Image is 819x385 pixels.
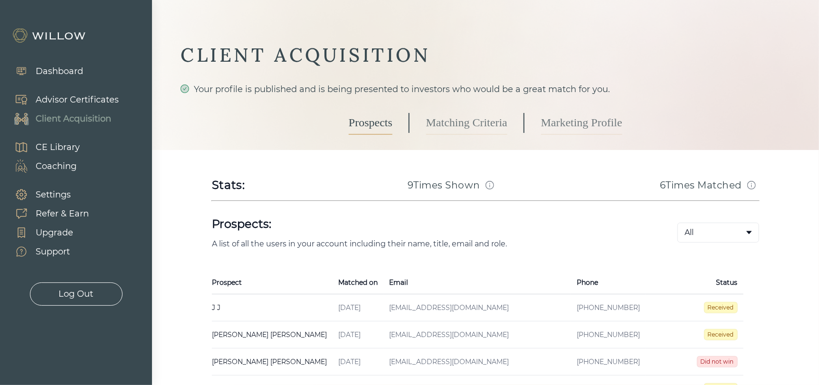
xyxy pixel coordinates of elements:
[333,348,383,376] td: [DATE]
[333,321,383,348] td: [DATE]
[745,229,753,236] span: caret-down
[541,111,622,135] a: Marketing Profile
[36,188,71,201] div: Settings
[5,138,80,157] a: CE Library
[426,111,507,135] a: Matching Criteria
[181,43,790,67] div: CLIENT ACQUISITION
[36,226,73,239] div: Upgrade
[704,329,738,340] span: Received
[36,160,76,173] div: Coaching
[5,157,80,176] a: Coaching
[181,83,790,96] div: Your profile is published and is being presented to investors who would be a great match for you.
[383,321,571,348] td: [EMAIL_ADDRESS][DOMAIN_NAME]
[383,348,571,376] td: [EMAIL_ADDRESS][DOMAIN_NAME]
[36,141,80,154] div: CE Library
[383,294,571,321] td: [EMAIL_ADDRESS][DOMAIN_NAME]
[5,109,119,128] a: Client Acquisition
[181,85,189,93] span: check-circle
[571,294,646,321] td: [PHONE_NUMBER]
[486,181,494,189] span: info-circle
[212,271,333,294] th: Prospect
[333,294,383,321] td: [DATE]
[660,178,742,192] h3: 6 Times Matched
[5,185,89,204] a: Settings
[12,28,88,43] img: Willow
[5,90,119,109] a: Advisor Certificates
[333,271,383,294] th: Matched on
[482,178,497,193] button: Match info
[685,227,694,238] span: All
[408,178,480,192] h3: 9 Times Shown
[212,348,333,376] td: [PERSON_NAME] [PERSON_NAME]
[212,294,333,321] td: J J
[383,271,571,294] th: Email
[571,348,646,376] td: [PHONE_NUMBER]
[36,113,111,125] div: Client Acquisition
[5,223,89,242] a: Upgrade
[744,178,759,193] button: Match info
[5,62,83,81] a: Dashboard
[36,245,70,258] div: Support
[571,271,646,294] th: Phone
[59,288,94,300] div: Log Out
[349,111,392,135] a: Prospects
[5,204,89,223] a: Refer & Earn
[646,271,743,294] th: Status
[36,94,119,106] div: Advisor Certificates
[36,65,83,78] div: Dashboard
[212,178,245,193] div: Stats:
[212,321,333,348] td: [PERSON_NAME] [PERSON_NAME]
[697,356,738,367] span: Did not win
[747,181,756,189] span: info-circle
[212,216,647,232] h1: Prospects:
[36,207,89,220] div: Refer & Earn
[704,302,738,313] span: Received
[571,321,646,348] td: [PHONE_NUMBER]
[212,239,647,248] p: A list of all the users in your account including their name, title, email and role.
